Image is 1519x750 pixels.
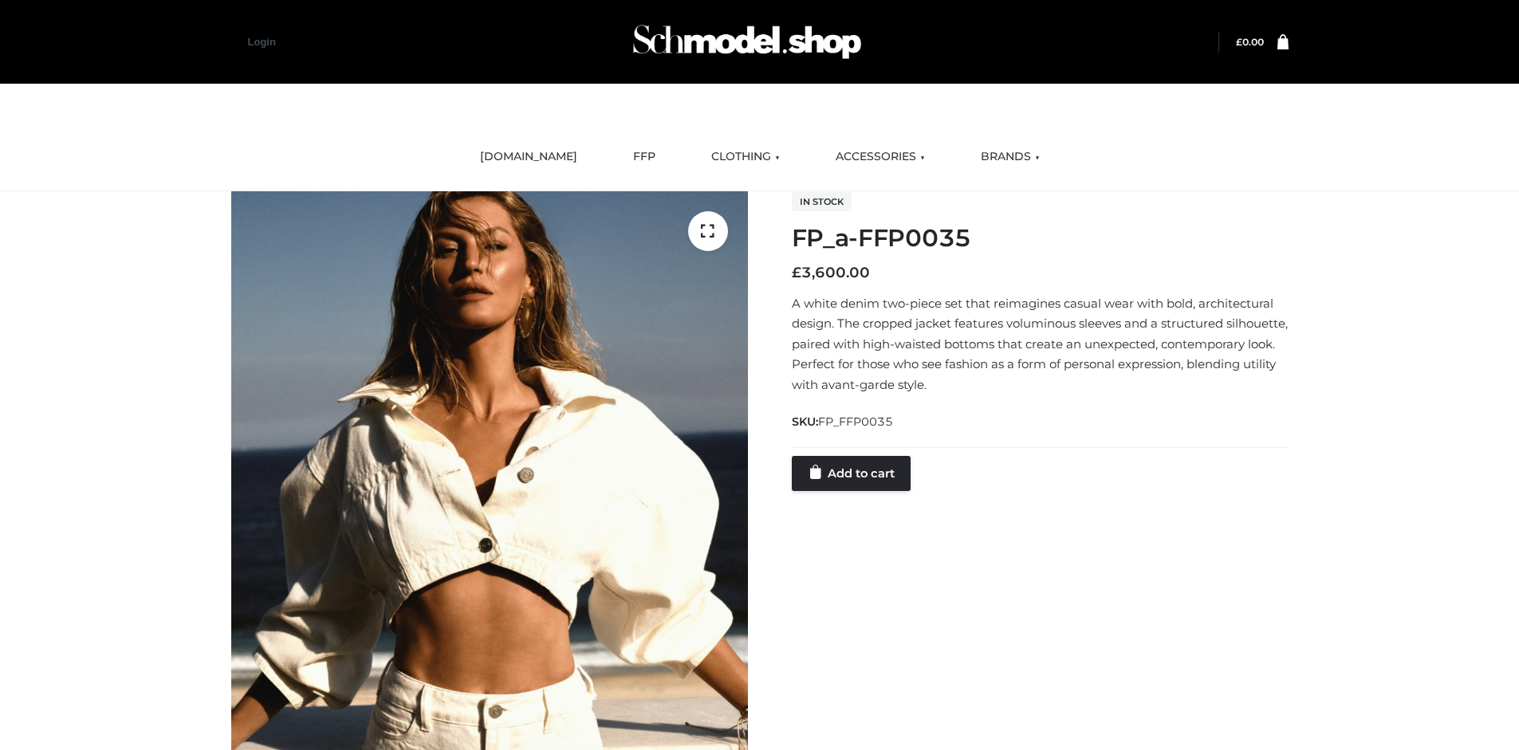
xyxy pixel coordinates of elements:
[792,412,895,431] span: SKU:
[1236,36,1264,48] a: £0.00
[792,264,801,281] span: £
[969,139,1052,175] a: BRANDS
[792,224,1289,253] h1: FP_a-FFP0035
[628,10,867,73] img: Schmodel Admin 964
[792,264,870,281] bdi: 3,600.00
[824,139,937,175] a: ACCESSORIES
[621,139,667,175] a: FFP
[792,456,911,491] a: Add to cart
[792,293,1289,395] p: A white denim two-piece set that reimagines casual wear with bold, architectural design. The crop...
[792,192,852,211] span: In stock
[1236,36,1264,48] bdi: 0.00
[699,139,792,175] a: CLOTHING
[248,36,276,48] a: Login
[468,139,589,175] a: [DOMAIN_NAME]
[1236,36,1242,48] span: £
[818,414,893,429] span: FP_FFP0035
